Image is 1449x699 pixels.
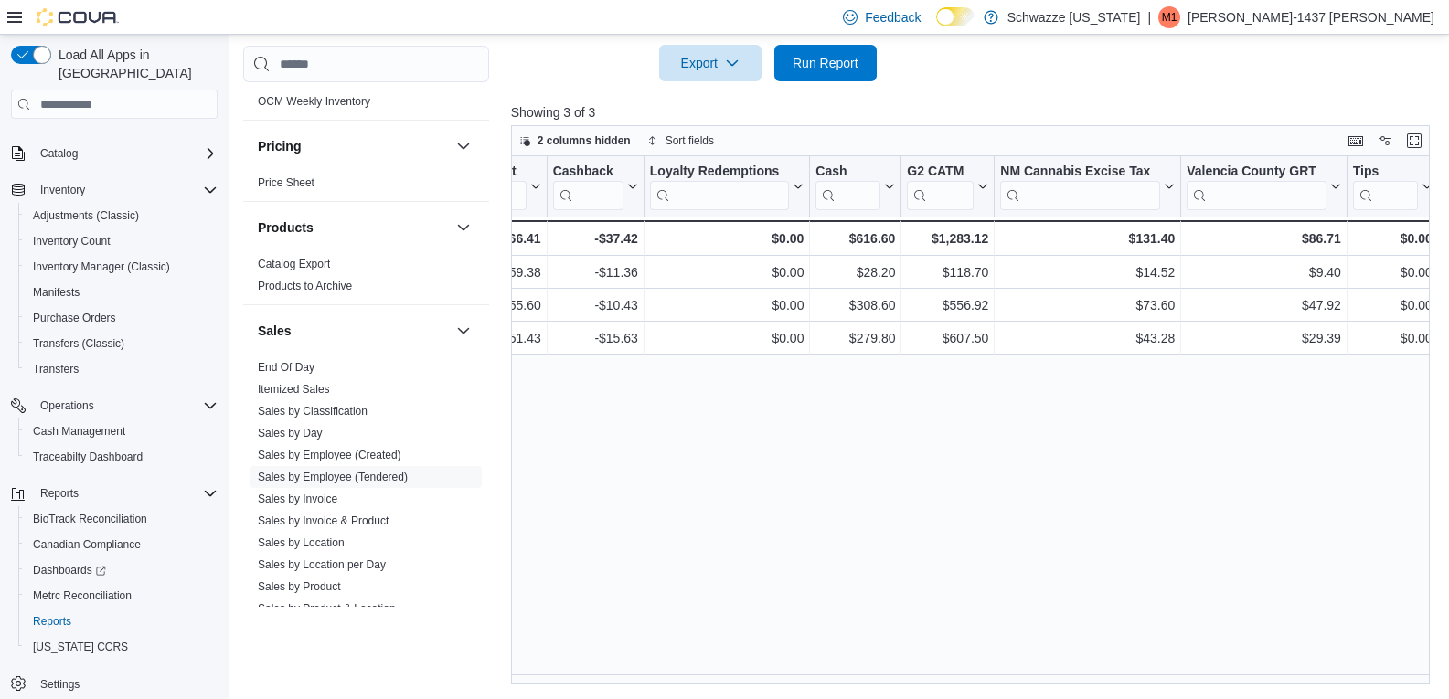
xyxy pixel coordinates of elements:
button: Operations [4,393,225,418]
a: Canadian Compliance [26,534,148,556]
div: Total Discount [428,164,526,181]
div: Tips [1353,164,1418,210]
a: Cash Management [26,420,133,442]
span: Itemized Sales [258,382,330,397]
button: Adjustments (Classic) [18,203,225,228]
button: 2 columns hidden [512,130,638,152]
button: Transfers [18,356,225,382]
div: Valencia County GRT [1187,164,1326,210]
span: Reports [26,610,218,632]
button: Keyboard shortcuts [1345,130,1367,152]
span: Transfers [33,362,79,376]
a: Traceabilty Dashboard [26,446,150,468]
span: Metrc Reconciliation [26,585,218,607]
div: $0.00 [1353,327,1433,349]
span: BioTrack Reconciliation [33,512,147,526]
div: -$11.36 [553,261,638,283]
div: $0.00 [650,228,804,249]
div: -$37.42 [552,228,637,249]
span: Inventory Count [33,234,111,249]
span: Dashboards [26,559,218,581]
div: $118.70 [907,261,988,283]
div: $0.00 [1353,228,1433,249]
div: $0.00 [1353,294,1433,316]
div: Mariah-1437 Marquez [1158,6,1180,28]
button: Pricing [258,137,449,155]
span: Sales by Location [258,535,345,550]
p: | [1147,6,1151,28]
span: Sort fields [666,133,714,148]
span: Sales by Product [258,579,341,594]
span: End Of Day [258,360,314,375]
span: Manifests [26,281,218,303]
div: $616.60 [815,228,895,249]
button: Valencia County GRT [1187,164,1341,210]
a: Itemized Sales [258,383,330,396]
span: Operations [33,395,218,417]
img: Cova [37,8,119,26]
div: $28.20 [815,261,895,283]
span: Transfers (Classic) [33,336,124,351]
span: Products to Archive [258,279,352,293]
div: -$10.43 [553,294,638,316]
button: Manifests [18,280,225,305]
div: -$251.43 [428,327,540,349]
span: Catalog [40,146,78,161]
a: Sales by Employee (Tendered) [258,471,408,483]
span: Sales by Location per Day [258,557,386,572]
span: Sales by Employee (Tendered) [258,470,408,484]
button: Cashback [552,164,637,210]
span: Export [670,45,751,81]
span: Washington CCRS [26,636,218,658]
div: G2 CATM [907,164,974,181]
div: Products [243,253,489,304]
button: Transfers (Classic) [18,331,225,356]
button: Reports [18,609,225,634]
div: $308.60 [815,294,895,316]
button: G2 CATM [907,164,988,210]
a: BioTrack Reconciliation [26,508,154,530]
a: Sales by Product [258,580,341,593]
span: Feedback [865,8,921,26]
div: -$366.41 [428,228,540,249]
span: BioTrack Reconciliation [26,508,218,530]
a: Sales by Invoice [258,492,337,505]
div: $9.40 [1187,261,1341,283]
span: Traceabilty Dashboard [33,450,143,464]
span: Canadian Compliance [26,534,218,556]
div: Cashback [552,164,623,181]
button: Enter fullscreen [1403,130,1425,152]
a: End Of Day [258,361,314,374]
span: Cash Management [33,424,125,439]
div: Cashback [552,164,623,210]
a: Adjustments (Classic) [26,205,146,227]
span: Manifests [33,285,80,300]
button: Products [453,217,474,238]
a: Sales by Employee (Created) [258,449,401,461]
div: $607.50 [907,327,988,349]
button: Metrc Reconciliation [18,583,225,609]
input: Dark Mode [936,7,975,26]
div: Loyalty Redemptions [650,164,790,210]
span: Purchase Orders [26,307,218,329]
a: Products to Archive [258,280,352,292]
p: Schwazze [US_STATE] [1007,6,1141,28]
div: $73.60 [1000,294,1175,316]
a: Sales by Location [258,536,345,549]
div: Cash [815,164,880,181]
button: Cash [815,164,895,210]
span: Inventory [33,179,218,201]
span: Sales by Employee (Created) [258,448,401,462]
button: Catalog [4,141,225,166]
a: Manifests [26,281,87,303]
a: OCM Weekly Inventory [258,95,370,108]
a: Dashboards [18,557,225,583]
div: Total Discount [428,164,526,210]
button: Display options [1374,130,1396,152]
a: Catalog Export [258,258,330,270]
div: Valencia County GRT [1187,164,1326,181]
span: Reports [33,614,71,629]
div: $1,283.12 [907,228,988,249]
a: Purchase Orders [26,307,123,329]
